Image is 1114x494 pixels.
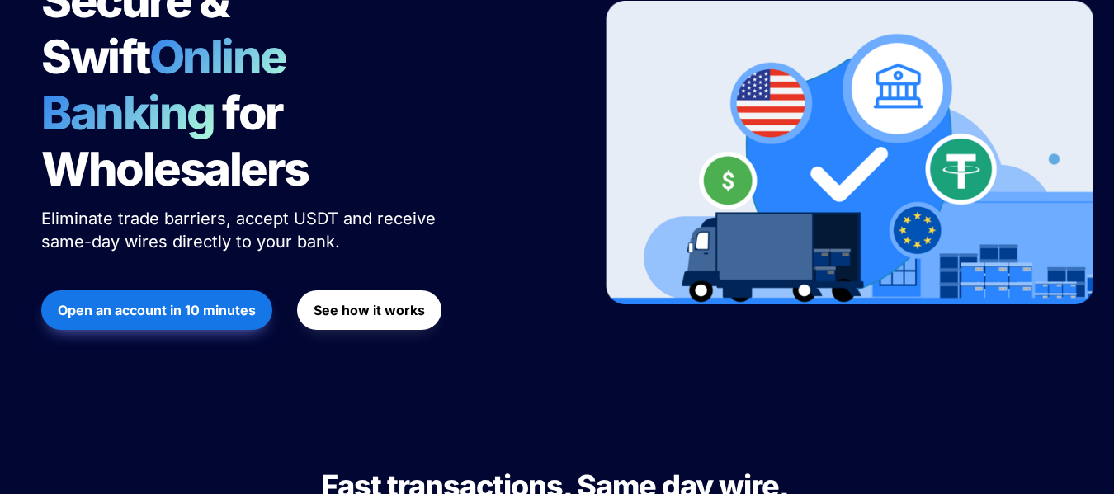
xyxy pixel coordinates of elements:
span: for Wholesalers [41,85,309,197]
strong: Open an account in 10 minutes [58,302,256,318]
strong: See how it works [314,302,425,318]
button: See how it works [297,290,441,330]
a: Open an account in 10 minutes [41,282,272,338]
a: See how it works [297,282,441,338]
button: Open an account in 10 minutes [41,290,272,330]
span: Online Banking [41,29,303,141]
span: Eliminate trade barriers, accept USDT and receive same-day wires directly to your bank. [41,209,441,252]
